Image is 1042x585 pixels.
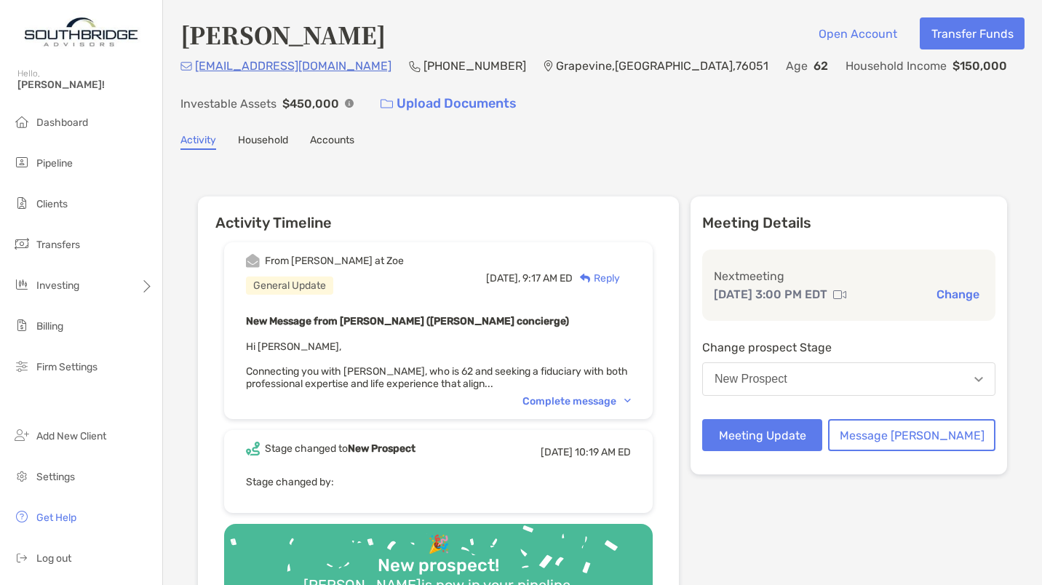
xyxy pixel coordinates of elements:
img: Open dropdown arrow [974,377,983,382]
div: Complete message [522,395,631,407]
p: Age [786,57,808,75]
img: billing icon [13,317,31,334]
span: [DATE], [486,272,520,284]
div: New prospect! [372,555,505,576]
p: 62 [814,57,828,75]
span: Firm Settings [36,361,98,373]
img: get-help icon [13,508,31,525]
span: 9:17 AM ED [522,272,573,284]
img: logout icon [13,549,31,566]
div: From [PERSON_NAME] at Zoe [265,255,404,267]
a: Activity [180,134,216,150]
p: Meeting Details [702,214,995,232]
img: Info Icon [345,99,354,108]
img: Reply icon [580,274,591,283]
span: Log out [36,552,71,565]
b: New Prospect [348,442,415,455]
p: Stage changed by: [246,473,631,491]
a: Household [238,134,288,150]
div: Stage changed to [265,442,415,455]
img: Zoe Logo [17,6,145,58]
span: [PERSON_NAME]! [17,79,154,91]
a: Upload Documents [371,88,526,119]
a: Accounts [310,134,354,150]
p: Household Income [846,57,947,75]
p: [DATE] 3:00 PM EDT [714,285,827,303]
img: Email Icon [180,62,192,71]
span: Billing [36,320,63,333]
img: communication type [833,289,846,301]
img: Chevron icon [624,399,631,403]
button: New Prospect [702,362,995,396]
div: General Update [246,276,333,295]
span: Transfers [36,239,80,251]
button: Change [932,287,984,302]
img: firm-settings icon [13,357,31,375]
p: Change prospect Stage [702,338,995,357]
p: [EMAIL_ADDRESS][DOMAIN_NAME] [195,57,391,75]
span: Pipeline [36,157,73,170]
span: 10:19 AM ED [575,446,631,458]
h6: Activity Timeline [198,196,679,231]
img: Event icon [246,254,260,268]
b: New Message from [PERSON_NAME] ([PERSON_NAME] concierge) [246,315,569,327]
button: Message [PERSON_NAME] [828,419,995,451]
img: transfers icon [13,235,31,252]
span: [DATE] [541,446,573,458]
img: Location Icon [544,60,553,72]
img: dashboard icon [13,113,31,130]
span: Get Help [36,512,76,524]
img: add_new_client icon [13,426,31,444]
p: Grapevine , [GEOGRAPHIC_DATA] , 76051 [556,57,768,75]
p: $150,000 [952,57,1007,75]
span: Investing [36,279,79,292]
p: Investable Assets [180,95,277,113]
p: Next meeting [714,267,984,285]
img: pipeline icon [13,154,31,171]
p: [PHONE_NUMBER] [423,57,526,75]
span: Clients [36,198,68,210]
button: Meeting Update [702,419,822,451]
img: Phone Icon [409,60,421,72]
img: clients icon [13,194,31,212]
div: Reply [573,271,620,286]
span: Hi [PERSON_NAME], Connecting you with [PERSON_NAME], who is 62 and seeking a fiduciary with both ... [246,341,628,390]
img: button icon [381,99,393,109]
p: $450,000 [282,95,339,113]
h4: [PERSON_NAME] [180,17,386,51]
div: New Prospect [715,373,787,386]
div: 🎉 [422,534,456,555]
button: Transfer Funds [920,17,1025,49]
img: settings icon [13,467,31,485]
span: Dashboard [36,116,88,129]
img: Event icon [246,442,260,455]
button: Open Account [807,17,908,49]
span: Settings [36,471,75,483]
span: Add New Client [36,430,106,442]
img: investing icon [13,276,31,293]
